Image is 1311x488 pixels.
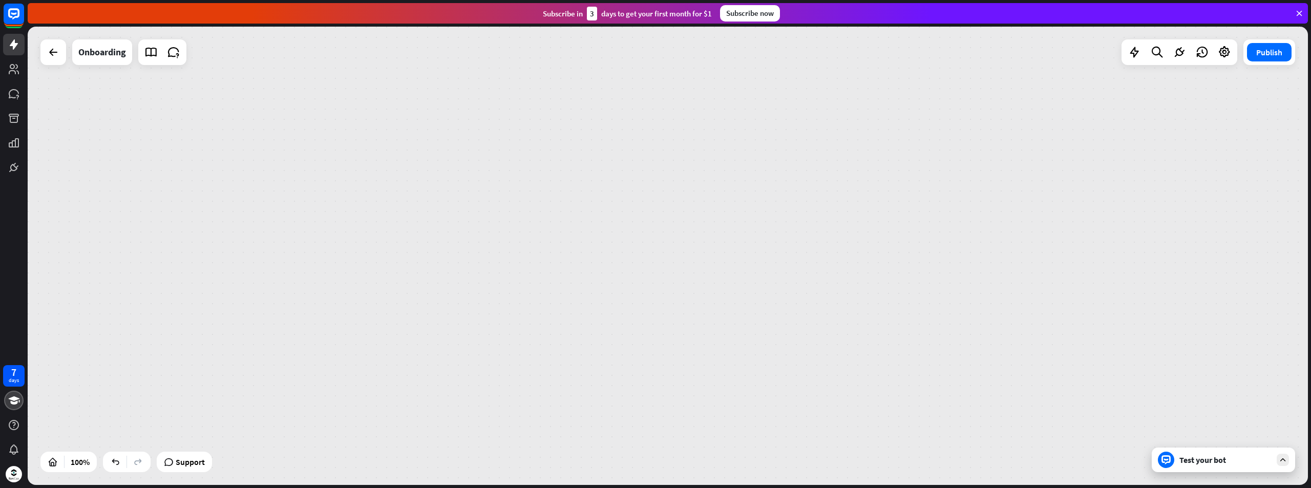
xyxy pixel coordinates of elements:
div: Subscribe now [720,5,780,22]
a: 7 days [3,365,25,387]
div: 3 [587,7,597,20]
div: 7 [11,368,16,377]
div: Subscribe in days to get your first month for $1 [543,7,712,20]
div: days [9,377,19,384]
